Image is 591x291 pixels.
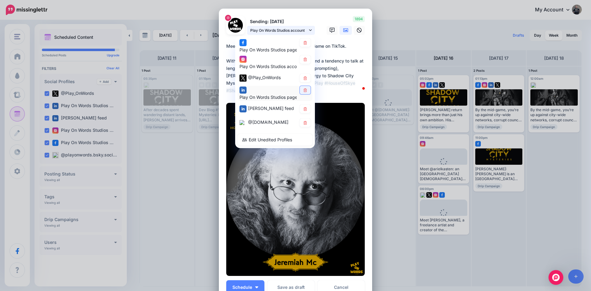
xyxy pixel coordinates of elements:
[248,119,288,125] span: @[DOMAIN_NAME]
[248,75,281,80] span: @Play_OnWords
[239,47,297,52] span: Play On Words Studios page
[238,134,312,146] a: Edit Unedited Profiles
[239,75,247,82] img: twitter-square.png
[239,95,297,100] span: Play On Words Studios page
[353,16,365,22] span: 1894
[248,106,294,111] span: [PERSON_NAME] feed
[226,42,368,94] div: Meet [PERSON_NAME], aka Basics of the Game on TikTok. With 20+ years in the TTRPG community (and ...
[239,56,247,63] img: instagram-square.png
[247,26,315,35] a: Play On Words Studios account
[239,39,247,46] img: facebook-square.png
[239,64,303,69] span: Play On Words Studios account
[226,103,365,276] img: 2RBEZ6PGPU7FQ7E81GZHIJDHWFKZRGUQ.png
[250,27,308,34] span: Play On Words Studios account
[239,120,244,125] img: bluesky-square.png
[549,270,563,285] div: Open Intercom Messenger
[239,87,247,94] img: linkedin-square.png
[247,18,315,25] p: Sending: [DATE]
[232,285,252,289] span: Schedule
[226,42,368,94] textarea: To enrich screen reader interactions, please activate Accessibility in Grammarly extension settings
[239,105,247,112] img: linkedin-square.png
[228,18,243,33] img: 333170553_872353313824387_1485417589289029917_n-bsa152935.jpg
[255,286,258,288] img: arrow-down-white.png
